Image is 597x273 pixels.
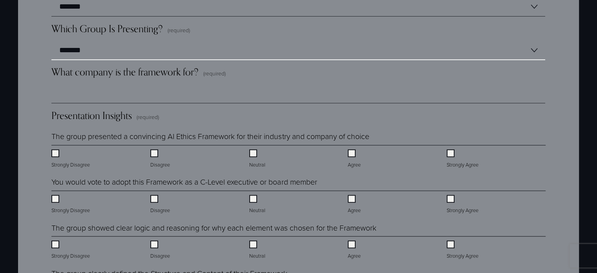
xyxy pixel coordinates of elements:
[137,113,159,121] span: (required)
[51,66,199,78] span: What company is the framework for?
[348,240,362,260] label: Agree
[168,26,190,34] span: (required)
[348,195,362,214] label: Agree
[348,149,362,169] label: Agree
[51,110,132,121] span: Presentation Insights
[447,240,480,260] label: Strongly Agree
[51,176,317,187] legend: You would vote to adopt this Framework as a C-Level executive or board member
[150,195,172,214] label: Disagree
[51,41,545,60] select: Which Group Is Presenting?
[203,70,226,77] span: (required)
[150,149,172,169] label: Disagree
[51,149,91,169] label: Strongly Disagree
[249,149,267,169] label: Neutral
[447,195,480,214] label: Strongly Agree
[51,195,91,214] label: Strongly Disagree
[447,149,480,169] label: Strongly Agree
[51,240,91,260] label: Strongly Disagree
[51,23,163,35] span: Which Group Is Presenting?
[150,240,172,260] label: Disagree
[249,240,267,260] label: Neutral
[51,222,376,233] legend: The group showed clear logic and reasoning for why each element was chosen for the Framework
[51,131,369,142] legend: The group presented a convincing AI Ethics Framework for their industry and company of choice
[249,195,267,214] label: Neutral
